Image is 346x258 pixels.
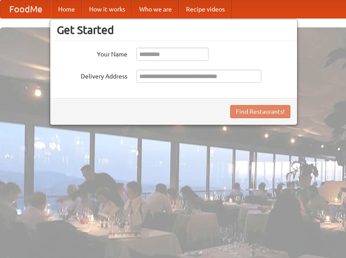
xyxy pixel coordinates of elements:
[0,0,51,18] a: FoodMe
[132,0,179,18] a: Who we are
[57,48,127,59] label: Your Name
[179,0,232,18] a: Recipe videos
[57,23,290,37] h3: Get Started
[51,0,82,18] a: Home
[82,0,132,18] a: How it works
[57,70,127,81] label: Delivery Address
[230,105,290,118] button: Find Restaurants!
